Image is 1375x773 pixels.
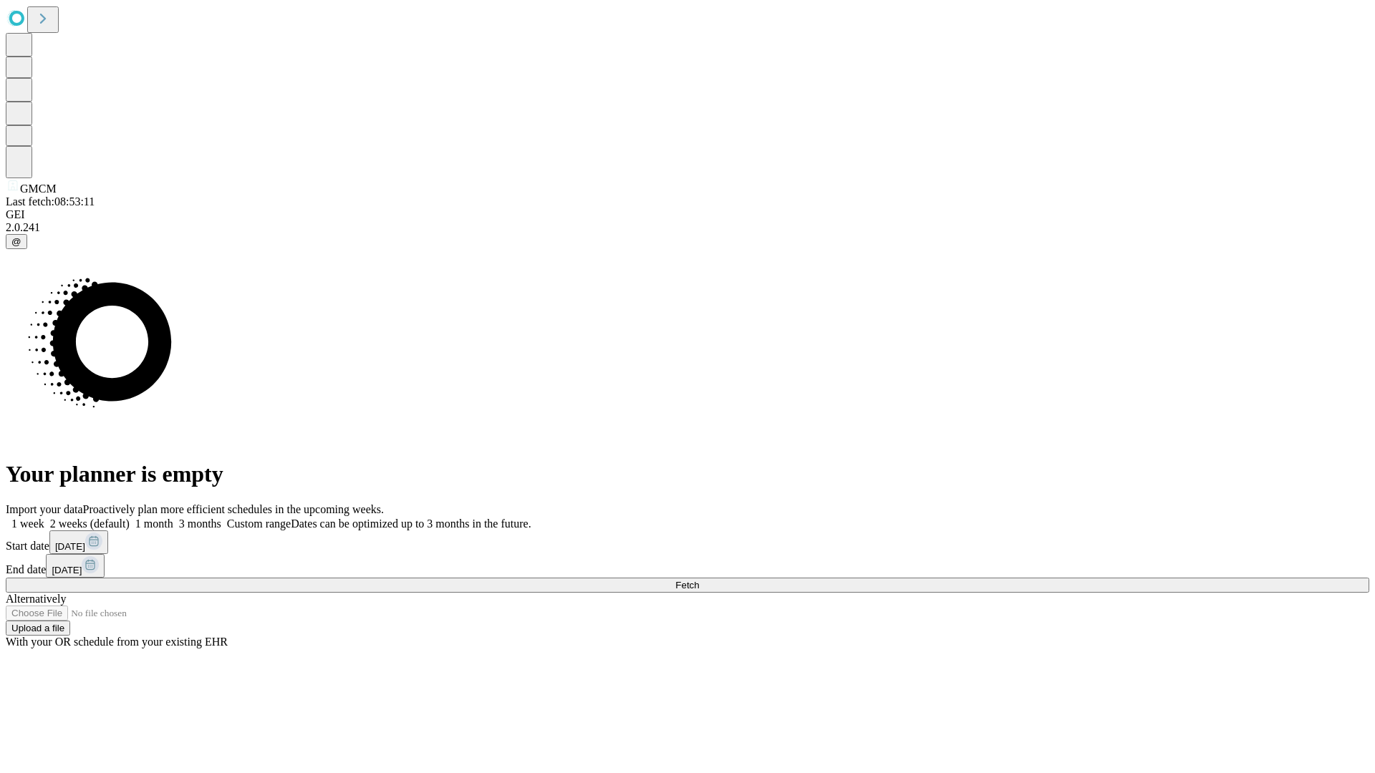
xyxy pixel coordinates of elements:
[6,621,70,636] button: Upload a file
[6,503,83,515] span: Import your data
[6,578,1369,593] button: Fetch
[6,195,95,208] span: Last fetch: 08:53:11
[46,554,105,578] button: [DATE]
[291,517,531,530] span: Dates can be optimized up to 3 months in the future.
[675,580,699,590] span: Fetch
[11,517,44,530] span: 1 week
[49,530,108,554] button: [DATE]
[11,236,21,247] span: @
[227,517,291,530] span: Custom range
[6,593,66,605] span: Alternatively
[20,183,57,195] span: GMCM
[6,208,1369,221] div: GEI
[50,517,130,530] span: 2 weeks (default)
[6,636,228,648] span: With your OR schedule from your existing EHR
[6,530,1369,554] div: Start date
[6,461,1369,487] h1: Your planner is empty
[83,503,384,515] span: Proactively plan more efficient schedules in the upcoming weeks.
[6,554,1369,578] div: End date
[179,517,221,530] span: 3 months
[135,517,173,530] span: 1 month
[55,541,85,552] span: [DATE]
[6,221,1369,234] div: 2.0.241
[6,234,27,249] button: @
[52,565,82,575] span: [DATE]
